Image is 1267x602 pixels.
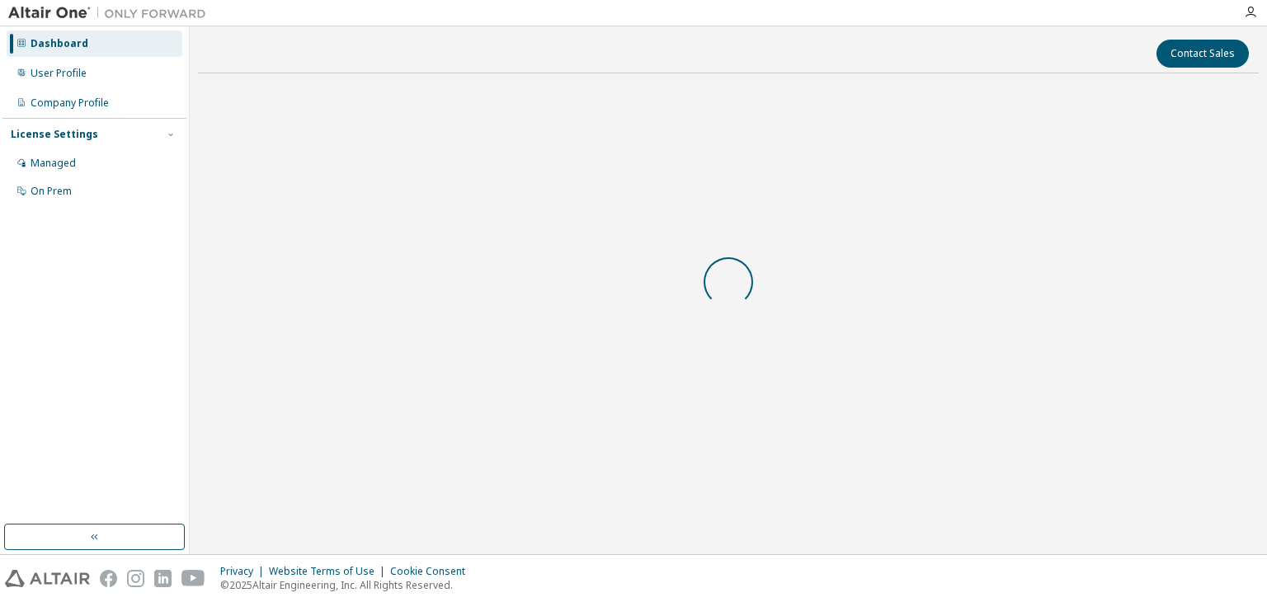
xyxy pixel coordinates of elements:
[220,565,269,578] div: Privacy
[31,96,109,110] div: Company Profile
[1156,40,1249,68] button: Contact Sales
[269,565,390,578] div: Website Terms of Use
[5,570,90,587] img: altair_logo.svg
[154,570,172,587] img: linkedin.svg
[181,570,205,587] img: youtube.svg
[31,67,87,80] div: User Profile
[127,570,144,587] img: instagram.svg
[390,565,475,578] div: Cookie Consent
[8,5,214,21] img: Altair One
[31,157,76,170] div: Managed
[11,128,98,141] div: License Settings
[220,578,475,592] p: © 2025 Altair Engineering, Inc. All Rights Reserved.
[100,570,117,587] img: facebook.svg
[31,185,72,198] div: On Prem
[31,37,88,50] div: Dashboard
